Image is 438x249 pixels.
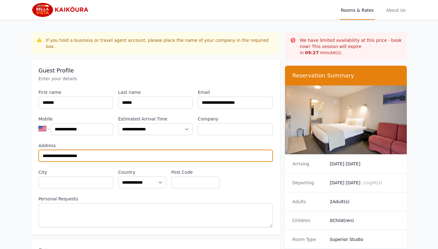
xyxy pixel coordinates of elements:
[330,217,400,224] dd: 0 Child(ren)
[39,67,273,74] h3: Guest Profile
[31,2,91,17] img: Bella Vista Kaikoura
[39,116,113,122] label: Mobile
[330,199,400,205] dd: 2 Adult(s)
[330,236,400,242] dd: Superior Studio
[292,217,325,224] dt: Children
[39,196,273,202] label: Personal Requests
[118,169,166,175] label: Country
[292,236,325,242] dt: Room Type
[300,37,402,56] p: We have limited availability at this price - book now! This session will expire in minute(s).
[292,180,325,186] dt: Departing
[39,142,273,149] label: Address
[305,50,319,55] strong: 09 : 27
[330,161,400,167] dd: [DATE] [DATE]
[292,161,325,167] dt: Arriving
[118,116,193,122] label: Estimated Arrival Time
[292,72,400,79] h3: Reservation Summary
[39,89,113,95] label: First name
[39,169,113,175] label: City
[285,85,407,154] img: Superior Studio
[330,180,400,186] dd: [DATE] [DATE]
[292,199,325,205] dt: Adults
[46,37,275,50] div: If you hold a business or travel agent account, please place the name of your company in the requ...
[39,76,273,82] p: Enter your details
[171,169,219,175] label: Post Code
[198,89,273,95] label: Email
[363,180,382,185] span: 1 night(s)
[118,89,193,95] label: Last name
[198,116,273,122] label: Company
